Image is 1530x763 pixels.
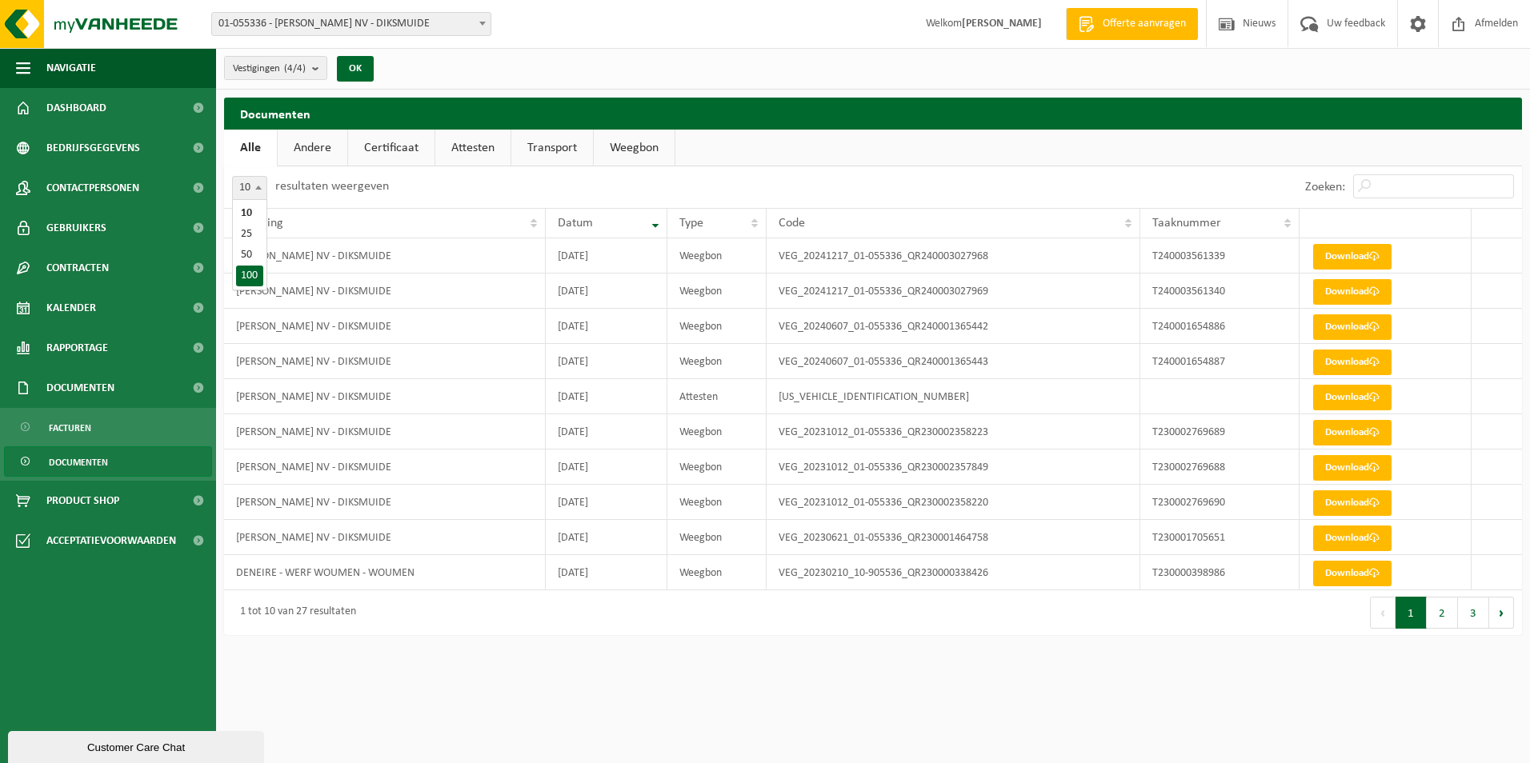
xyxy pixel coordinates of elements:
[679,217,703,230] span: Type
[1152,217,1221,230] span: Taaknummer
[224,238,546,274] td: [PERSON_NAME] NV - DIKSMUIDE
[767,485,1139,520] td: VEG_20231012_01-055336_QR230002358220
[224,555,546,590] td: DENEIRE - WERF WOUMEN - WOUMEN
[46,288,96,328] span: Kalender
[546,520,667,555] td: [DATE]
[224,98,1522,129] h2: Documenten
[435,130,511,166] a: Attesten
[224,56,327,80] button: Vestigingen(4/4)
[236,224,263,245] li: 25
[46,48,96,88] span: Navigatie
[46,128,140,168] span: Bedrijfsgegevens
[1370,597,1396,629] button: Previous
[1066,8,1198,40] a: Offerte aanvragen
[46,368,114,408] span: Documenten
[767,520,1139,555] td: VEG_20230621_01-055336_QR230001464758
[667,414,767,449] td: Weegbon
[236,245,263,266] li: 50
[667,238,767,274] td: Weegbon
[1313,314,1392,340] a: Download
[1458,597,1489,629] button: 3
[1305,181,1345,194] label: Zoeken:
[284,63,306,74] count: (4/4)
[767,309,1139,344] td: VEG_20240607_01-055336_QR240001365442
[1313,385,1392,410] a: Download
[224,379,546,414] td: [PERSON_NAME] NV - DIKSMUIDE
[46,168,139,208] span: Contactpersonen
[767,414,1139,449] td: VEG_20231012_01-055336_QR230002358223
[233,57,306,81] span: Vestigingen
[232,176,267,200] span: 10
[1099,16,1190,32] span: Offerte aanvragen
[1489,597,1514,629] button: Next
[779,217,805,230] span: Code
[1313,455,1392,481] a: Download
[46,521,176,561] span: Acceptatievoorwaarden
[46,248,109,288] span: Contracten
[236,203,263,224] li: 10
[546,238,667,274] td: [DATE]
[224,485,546,520] td: [PERSON_NAME] NV - DIKSMUIDE
[546,379,667,414] td: [DATE]
[767,274,1139,309] td: VEG_20241217_01-055336_QR240003027969
[46,88,106,128] span: Dashboard
[667,449,767,485] td: Weegbon
[224,130,277,166] a: Alle
[8,728,267,763] iframe: chat widget
[224,274,546,309] td: [PERSON_NAME] NV - DIKSMUIDE
[594,130,675,166] a: Weegbon
[667,485,767,520] td: Weegbon
[667,344,767,379] td: Weegbon
[1427,597,1458,629] button: 2
[1396,597,1427,629] button: 1
[767,449,1139,485] td: VEG_20231012_01-055336_QR230002357849
[236,266,263,286] li: 100
[546,555,667,590] td: [DATE]
[546,414,667,449] td: [DATE]
[1313,350,1392,375] a: Download
[4,446,212,477] a: Documenten
[767,379,1139,414] td: [US_VEHICLE_IDENTIFICATION_NUMBER]
[1313,561,1392,586] a: Download
[1140,485,1300,520] td: T230002769690
[1313,490,1392,516] a: Download
[224,520,546,555] td: [PERSON_NAME] NV - DIKSMUIDE
[1140,414,1300,449] td: T230002769689
[667,555,767,590] td: Weegbon
[1140,238,1300,274] td: T240003561339
[1313,279,1392,305] a: Download
[667,379,767,414] td: Attesten
[4,412,212,442] a: Facturen
[46,481,119,521] span: Product Shop
[233,177,266,199] span: 10
[767,344,1139,379] td: VEG_20240607_01-055336_QR240001365443
[546,274,667,309] td: [DATE]
[224,344,546,379] td: [PERSON_NAME] NV - DIKSMUIDE
[546,309,667,344] td: [DATE]
[1313,244,1392,270] a: Download
[1140,344,1300,379] td: T240001654887
[46,328,108,368] span: Rapportage
[278,130,347,166] a: Andere
[1140,555,1300,590] td: T230000398986
[767,238,1139,274] td: VEG_20241217_01-055336_QR240003027968
[49,447,108,477] span: Documenten
[1313,525,1392,551] a: Download
[667,274,767,309] td: Weegbon
[1140,309,1300,344] td: T240001654886
[1140,274,1300,309] td: T240003561340
[49,413,91,443] span: Facturen
[667,520,767,555] td: Weegbon
[767,555,1139,590] td: VEG_20230210_10-905536_QR230000338426
[1140,449,1300,485] td: T230002769688
[46,208,106,248] span: Gebruikers
[224,449,546,485] td: [PERSON_NAME] NV - DIKSMUIDE
[348,130,435,166] a: Certificaat
[962,18,1042,30] strong: [PERSON_NAME]
[1140,520,1300,555] td: T230001705651
[558,217,593,230] span: Datum
[546,449,667,485] td: [DATE]
[224,309,546,344] td: [PERSON_NAME] NV - DIKSMUIDE
[1313,420,1392,445] a: Download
